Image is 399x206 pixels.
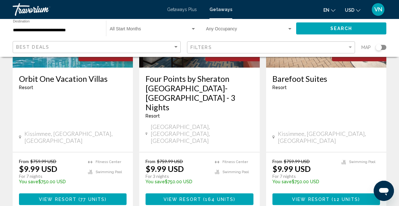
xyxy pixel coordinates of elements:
p: For 7 nights [272,173,335,179]
span: Search [330,26,352,31]
span: Kissimmee, [GEOGRAPHIC_DATA], [GEOGRAPHIC_DATA] [24,130,127,144]
span: Swimming Pool [222,170,249,174]
span: You save [146,179,165,184]
span: USD [345,8,354,13]
span: Resort [146,113,160,118]
span: You save [19,179,38,184]
span: Swimming Pool [349,160,375,164]
p: $9.99 USD [146,164,184,173]
span: $759.99 USD [157,159,183,164]
span: Filters [190,45,212,50]
span: 164 units [205,197,234,202]
span: 77 units [80,197,105,202]
p: For 3 nights [146,173,208,179]
button: Change currency [345,5,360,15]
span: View Resort [39,197,77,202]
span: VN [374,6,382,13]
span: From [146,159,155,164]
span: 12 units [334,197,358,202]
a: Barefoot Suites [272,74,380,83]
p: $9.99 USD [19,164,57,173]
p: $9.99 USD [272,164,311,173]
span: Map [361,43,371,52]
mat-select: Sort by [16,45,179,50]
a: Getaways [209,7,232,12]
span: $759.99 USD [284,159,310,164]
span: Kissimmee, [GEOGRAPHIC_DATA], [GEOGRAPHIC_DATA] [278,130,380,144]
p: $750.00 USD [272,179,335,184]
a: Four Points by Sheraton [GEOGRAPHIC_DATA]-[GEOGRAPHIC_DATA] - 3 Nights [146,74,253,112]
a: Travorium [13,3,161,16]
span: Fitness Center [222,160,248,164]
span: Resort [272,85,287,90]
span: Resort [19,85,33,90]
span: ( ) [201,197,235,202]
span: [GEOGRAPHIC_DATA], [GEOGRAPHIC_DATA], [GEOGRAPHIC_DATA] [151,123,253,144]
iframe: Button to launch messaging window [374,181,394,201]
button: Change language [323,5,335,15]
p: For 7 nights [19,173,82,179]
span: en [323,8,329,13]
p: $750.00 USD [146,179,208,184]
a: Getaways Plus [167,7,197,12]
span: ( ) [77,197,107,202]
span: $759.99 USD [30,159,56,164]
span: Swimming Pool [96,170,122,174]
span: Best Deals [16,45,49,50]
a: Orbit One Vacation Villas [19,74,127,83]
span: View Resort [292,197,330,202]
span: View Resort [164,197,201,202]
span: From [272,159,282,164]
button: User Menu [370,3,386,16]
span: You save [272,179,292,184]
span: ( ) [330,197,360,202]
button: View Resort(77 units) [19,193,127,205]
button: Filter [187,41,355,54]
span: From [19,159,29,164]
span: Fitness Center [96,160,121,164]
button: View Resort(164 units) [146,193,253,205]
p: $750.00 USD [19,179,82,184]
button: View Resort(12 units) [272,193,380,205]
button: Search [296,22,386,34]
